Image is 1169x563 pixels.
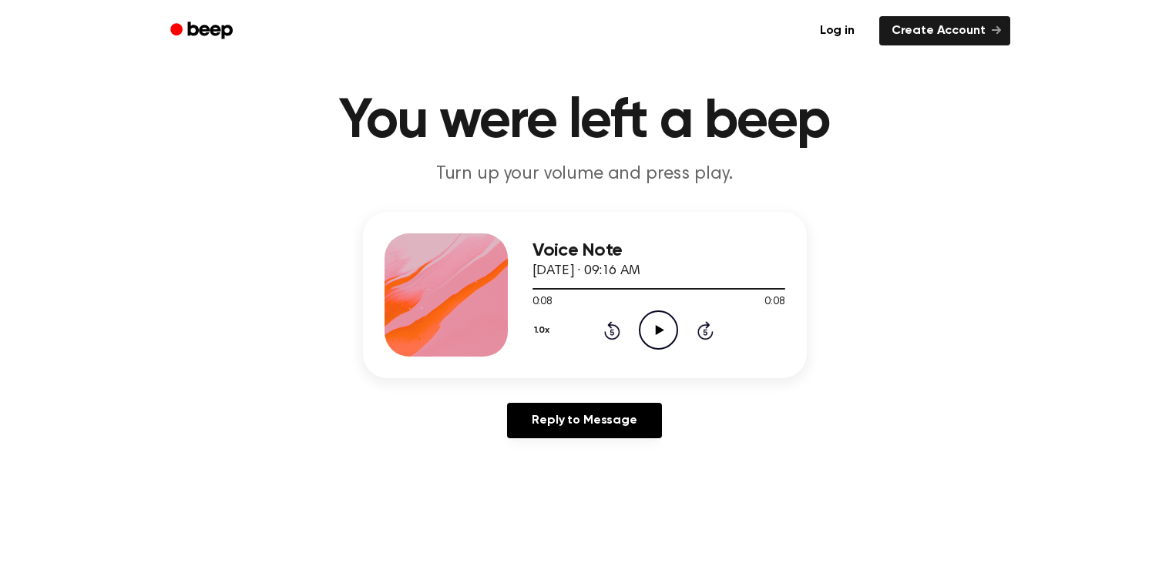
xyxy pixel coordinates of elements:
[764,294,784,310] span: 0:08
[190,94,979,149] h1: You were left a beep
[532,294,553,310] span: 0:08
[532,317,556,343] button: 1.0x
[805,13,870,49] a: Log in
[879,16,1010,45] a: Create Account
[289,162,881,187] p: Turn up your volume and press play.
[160,16,247,46] a: Beep
[532,240,785,261] h3: Voice Note
[507,403,661,438] a: Reply to Message
[532,264,640,278] span: [DATE] · 09:16 AM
